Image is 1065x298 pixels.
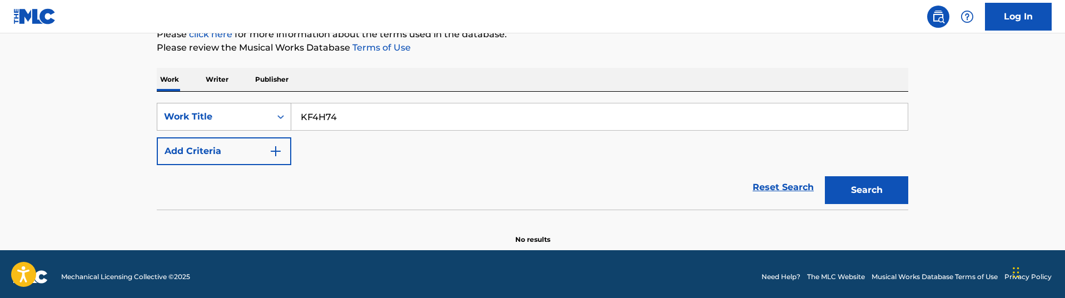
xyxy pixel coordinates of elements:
button: Search [825,176,908,204]
a: Musical Works Database Terms of Use [872,272,998,282]
button: Add Criteria [157,137,291,165]
img: search [932,10,945,23]
p: Writer [202,68,232,91]
iframe: Chat Widget [1009,245,1065,298]
img: MLC Logo [13,8,56,24]
a: Reset Search [747,175,819,200]
p: Work [157,68,182,91]
div: Work Title [164,110,264,123]
div: Help [956,6,978,28]
a: Terms of Use [350,42,411,53]
img: 9d2ae6d4665cec9f34b9.svg [269,145,282,158]
form: Search Form [157,103,908,210]
a: Log In [985,3,1052,31]
p: Publisher [252,68,292,91]
a: Need Help? [762,272,800,282]
a: click here [189,29,232,39]
p: No results [515,221,550,245]
p: Please for more information about the terms used in the database. [157,28,908,41]
p: Please review the Musical Works Database [157,41,908,54]
div: Drag [1013,256,1019,289]
img: help [961,10,974,23]
a: The MLC Website [807,272,865,282]
span: Mechanical Licensing Collective © 2025 [61,272,190,282]
a: Public Search [927,6,949,28]
a: Privacy Policy [1004,272,1052,282]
